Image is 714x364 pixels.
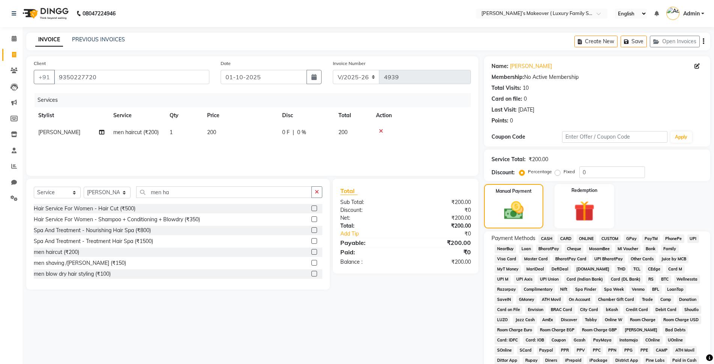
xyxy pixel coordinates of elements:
[35,93,477,107] div: Services
[537,326,577,334] span: Room Charge EGP
[34,270,111,278] div: men blow dry hair styling (₹100)
[113,129,159,136] span: men haircut (₹200)
[35,33,63,47] a: INVOICE
[495,275,511,284] span: UPI M
[562,131,667,143] input: Enter Offer / Coupon Code
[34,107,109,124] th: Stylist
[663,326,688,334] span: Bad Debts
[406,198,477,206] div: ₹200.00
[659,275,671,284] span: BTC
[682,305,701,314] span: Shoutlo
[586,245,612,253] span: MosamBee
[492,234,535,242] span: Payment Methods
[621,36,647,47] button: Save
[653,305,679,314] span: Debit Card
[136,186,312,198] input: Search or Scan
[549,336,568,344] span: Coupon
[578,305,601,314] span: City Card
[615,245,640,253] span: MI Voucher
[665,285,686,294] span: LoanTap
[549,305,575,314] span: BRAC Card
[540,295,564,304] span: ATH Movil
[492,156,526,163] div: Service Total:
[553,255,589,263] span: BharatPay Card
[628,255,656,263] span: Other Cards
[34,237,153,245] div: Spa And Treatment - Treatment Hair Spa (₹1500)
[571,187,597,194] label: Redemption
[595,295,636,304] span: Chamber Gift Card
[624,234,639,243] span: GPay
[519,245,533,253] span: Loan
[510,62,552,70] a: [PERSON_NAME]
[495,326,534,334] span: Room Charge Euro
[34,70,55,84] button: +91
[492,84,521,92] div: Total Visits:
[495,346,514,355] span: SOnline
[677,295,699,304] span: Donation
[537,346,556,355] span: Paypal
[577,234,596,243] span: ONLINE
[518,106,534,114] div: [DATE]
[536,245,562,253] span: BharatPay
[650,36,700,47] button: Open Invoices
[492,95,522,103] div: Card on file:
[574,265,612,273] span: [DOMAIN_NAME]
[495,316,510,324] span: LUZO
[495,245,516,253] span: NearBuy
[643,336,663,344] span: COnline
[558,285,570,294] span: Nift
[406,214,477,222] div: ₹200.00
[564,168,575,175] label: Fixed
[608,275,643,284] span: Card (DL Bank)
[615,265,628,273] span: THD
[335,230,418,238] a: Add Tip
[601,285,626,294] span: Spa Week
[549,265,571,273] span: DefiDeal
[221,60,231,67] label: Date
[338,129,347,136] span: 200
[580,326,619,334] span: Room Charge GBP
[658,295,674,304] span: Comp
[523,336,546,344] span: Card: IOB
[670,131,692,143] button: Apply
[642,234,660,243] span: PayTM
[567,295,593,304] span: On Account
[653,346,670,355] span: CAMP
[495,285,518,294] span: Razorpay
[582,316,599,324] span: Tabby
[590,346,603,355] span: PPC
[371,107,471,124] th: Action
[622,326,660,334] span: [PERSON_NAME]
[643,245,658,253] span: Bank
[492,62,508,70] div: Name:
[622,346,635,355] span: PPG
[650,285,662,294] span: BFL
[417,230,477,238] div: ₹0
[495,265,521,273] span: MyT Money
[495,336,520,344] span: Card: IDFC
[495,255,519,263] span: Visa Card
[34,259,126,267] div: men shaving /[PERSON_NAME] (₹150)
[525,305,546,314] span: Envision
[495,305,522,314] span: Card on File
[599,234,621,243] span: CUSTOM
[663,234,684,243] span: PhonePe
[34,227,151,234] div: Spa And Treatment - Nourishing Hair Spa (₹800)
[34,248,79,256] div: men haircut (₹200)
[559,346,571,355] span: PPR
[564,275,606,284] span: Card (Indian Bank)
[528,168,552,175] label: Percentage
[165,107,203,124] th: Qty
[496,188,532,195] label: Manual Payment
[617,336,640,344] span: Instamojo
[492,106,517,114] div: Last Visit:
[659,255,688,263] span: Juice by MCB
[666,336,685,344] span: UOnline
[521,285,555,294] span: Complimentary
[683,10,700,18] span: Admin
[666,265,685,273] span: Card M
[687,234,699,243] span: UPI
[282,128,290,136] span: 0 F
[406,258,477,266] div: ₹200.00
[514,275,535,284] span: UPI Axis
